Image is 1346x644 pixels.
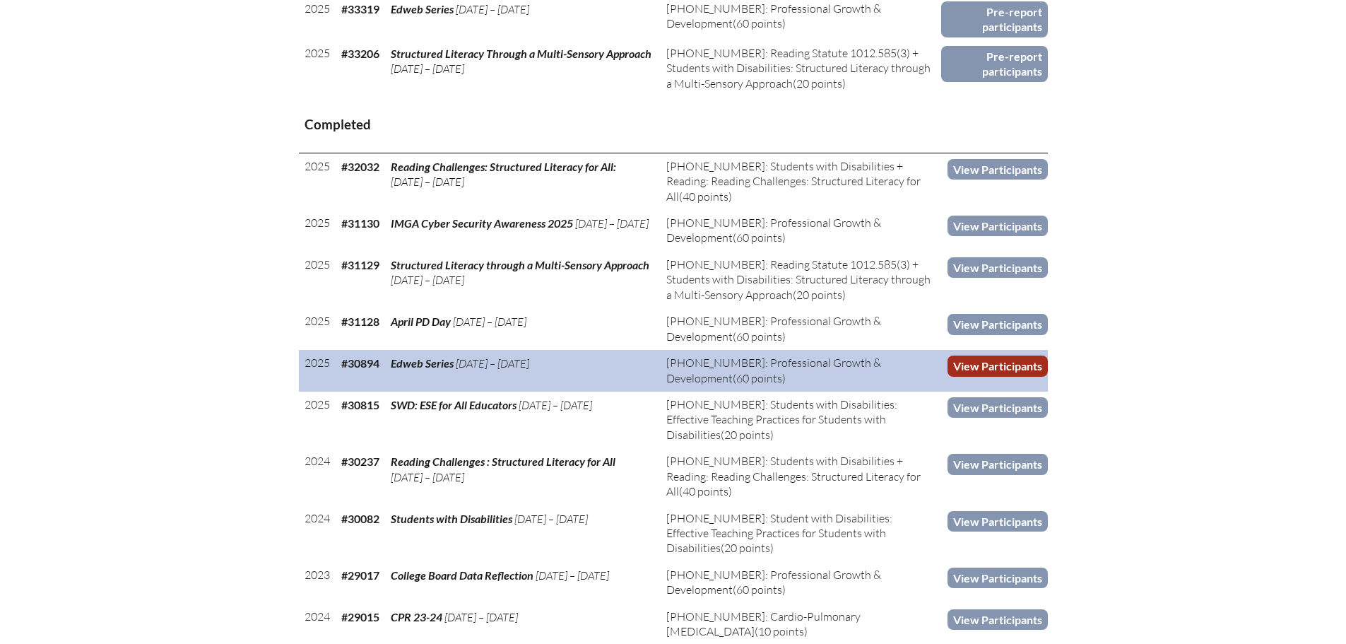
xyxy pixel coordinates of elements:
[299,308,336,350] td: 2025
[391,175,464,189] span: [DATE] – [DATE]
[666,511,892,556] span: [PHONE_NUMBER]: Student with Disabilities: Effective Teaching Practices for Students with Disabil...
[299,392,336,448] td: 2025
[536,568,609,582] span: [DATE] – [DATE]
[661,210,942,252] td: (60 points)
[391,455,615,468] span: Reading Challenges : Structured Literacy for All
[299,210,336,252] td: 2025
[391,568,533,582] span: College Board Data Reflection
[947,568,1048,588] a: View Participants
[661,505,942,562] td: (20 points)
[947,314,1048,334] a: View Participants
[341,568,379,582] b: #29017
[299,153,336,210] td: 2025
[391,315,451,328] span: April PD Day
[341,512,379,525] b: #30082
[666,1,881,30] span: [PHONE_NUMBER]: Professional Growth & Development
[391,47,651,60] span: Structured Literacy Through a Multi-Sensory Approach
[941,1,1047,37] a: Pre-report participants
[391,160,616,173] span: Reading Challenges: Structured Literacy for All:
[947,257,1048,278] a: View Participants
[305,116,1042,134] h3: Completed
[661,40,942,97] td: (20 points)
[514,512,588,526] span: [DATE] – [DATE]
[666,397,897,442] span: [PHONE_NUMBER]: Students with Disabilities: Effective Teaching Practices for Students with Disabi...
[666,159,921,204] span: [PHONE_NUMBER]: Students with Disabilities + Reading: Reading Challenges: Structured Literacy for...
[391,2,454,16] span: Edweb Series
[341,315,379,328] b: #31128
[341,47,379,60] b: #33206
[947,454,1048,474] a: View Participants
[299,448,336,505] td: 2024
[666,46,931,90] span: [PHONE_NUMBER]: Reading Statute 1012.585(3) + Students with Disabilities: Structured Literacy thr...
[299,562,336,604] td: 2023
[299,40,336,97] td: 2025
[661,448,942,505] td: (40 points)
[341,398,379,411] b: #30815
[299,350,336,392] td: 2025
[341,216,379,230] b: #31130
[299,505,336,562] td: 2024
[666,356,881,385] span: [PHONE_NUMBER]: Professional Growth & Development
[947,397,1048,418] a: View Participants
[661,562,942,604] td: (60 points)
[444,610,518,624] span: [DATE] – [DATE]
[661,308,942,350] td: (60 points)
[947,159,1048,180] a: View Participants
[666,454,921,498] span: [PHONE_NUMBER]: Students with Disabilities + Reading: Reading Challenges: Structured Literacy for...
[947,356,1048,376] a: View Participants
[947,216,1048,236] a: View Participants
[341,610,379,623] b: #29015
[666,216,881,245] span: [PHONE_NUMBER]: Professional Growth & Development
[391,273,464,287] span: [DATE] – [DATE]
[666,568,881,597] span: [PHONE_NUMBER]: Professional Growth & Development
[391,512,512,525] span: Students with Disabilities
[391,356,454,370] span: Edweb Series
[391,216,573,230] span: IMGA Cyber Security Awareness 2025
[456,2,529,16] span: [DATE] – [DATE]
[299,252,336,308] td: 2025
[661,252,942,308] td: (20 points)
[341,2,379,16] b: #33319
[391,470,464,484] span: [DATE] – [DATE]
[341,356,379,370] b: #30894
[661,350,942,392] td: (60 points)
[456,356,529,370] span: [DATE] – [DATE]
[341,455,379,468] b: #30237
[947,609,1048,630] a: View Participants
[947,511,1048,532] a: View Participants
[391,258,649,271] span: Structured Literacy through a Multi-Sensory Approach
[666,314,881,343] span: [PHONE_NUMBER]: Professional Growth & Development
[661,153,942,210] td: (40 points)
[519,398,592,412] span: [DATE] – [DATE]
[341,160,379,173] b: #32032
[391,610,442,623] span: CPR 23-24
[666,257,931,302] span: [PHONE_NUMBER]: Reading Statute 1012.585(3) + Students with Disabilities: Structured Literacy thr...
[391,398,516,411] span: SWD: ESE for All Educators
[391,62,464,76] span: [DATE] – [DATE]
[341,258,379,271] b: #31129
[661,392,942,448] td: (20 points)
[941,46,1047,82] a: Pre-report participants
[666,609,861,638] span: [PHONE_NUMBER]: Cardio-Pulmonary [MEDICAL_DATA]
[453,315,526,329] span: [DATE] – [DATE]
[575,216,649,230] span: [DATE] – [DATE]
